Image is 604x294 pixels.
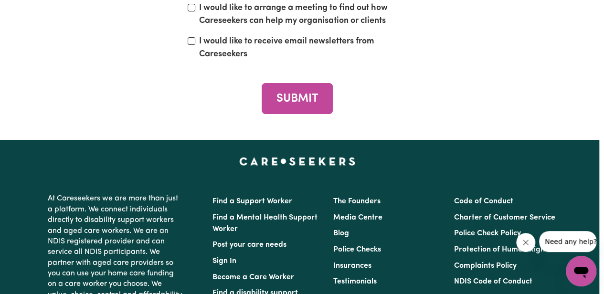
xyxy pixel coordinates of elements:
label: I would like to arrange a meeting to find out how Careseekers can help my organisation or clients [199,2,407,28]
a: Charter of Customer Service [454,214,555,221]
a: The Founders [333,198,381,205]
a: Insurances [333,262,371,270]
a: NDIS Code of Conduct [454,278,532,285]
span: Need any help? [6,7,58,14]
a: Police Checks [333,246,381,253]
a: Careseekers home page [239,157,355,165]
a: Become a Care Worker [212,273,294,281]
a: Media Centre [333,214,382,221]
a: Complaints Policy [454,262,517,270]
a: Sign In [212,257,236,265]
a: Police Check Policy [454,230,521,237]
label: I would like to receive email newsletters from Careseekers [199,35,407,61]
a: Find a Support Worker [212,198,292,205]
a: Post your care needs [212,241,286,249]
iframe: Close message [516,233,535,252]
iframe: Button to launch messaging window [566,256,596,286]
button: SUBMIT [262,83,333,114]
iframe: Message from company [539,231,596,252]
a: Code of Conduct [454,198,513,205]
a: Find a Mental Health Support Worker [212,214,318,233]
a: Testimonials [333,278,377,285]
a: Protection of Human Rights [454,246,551,253]
a: Blog [333,230,349,237]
